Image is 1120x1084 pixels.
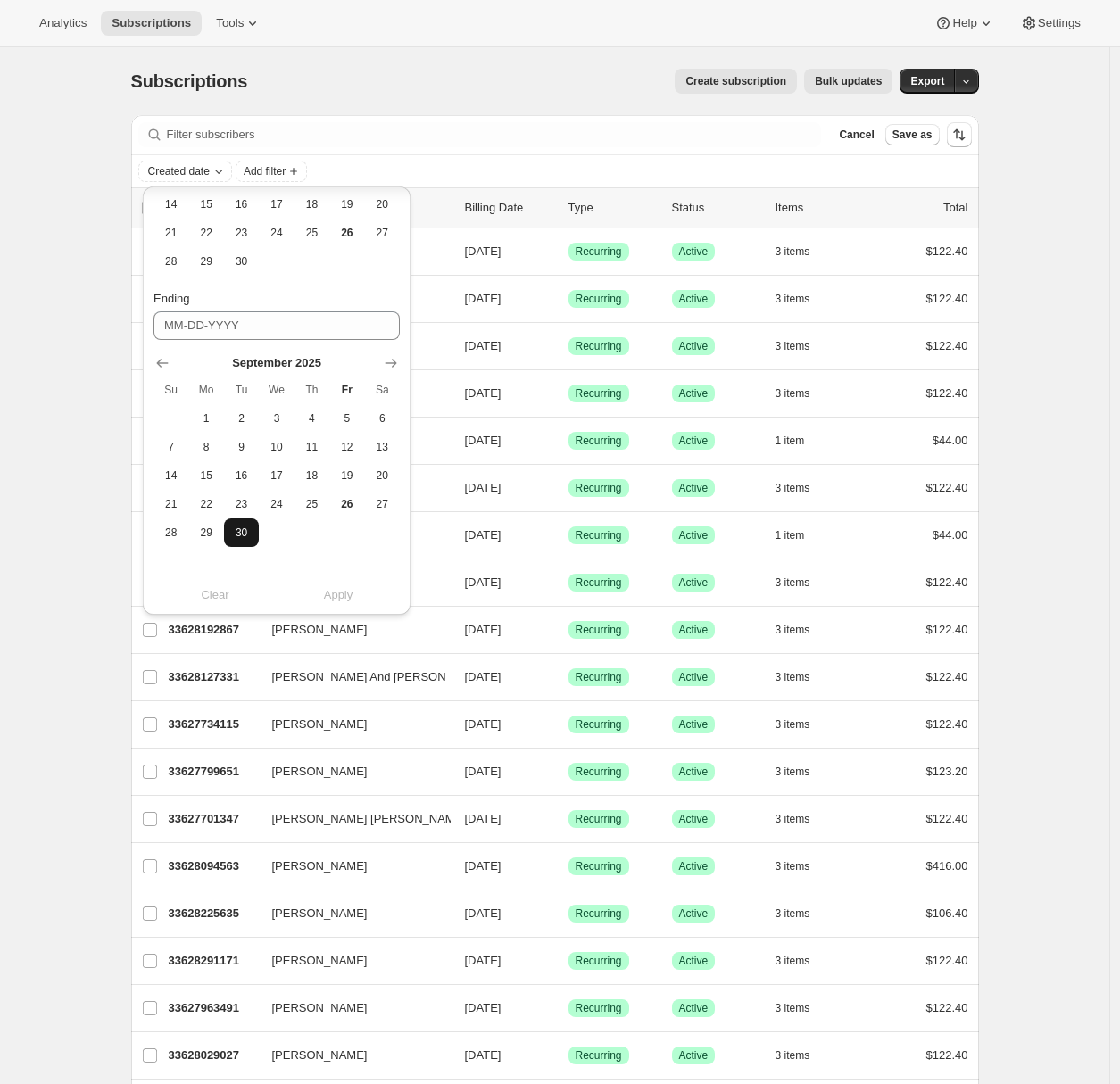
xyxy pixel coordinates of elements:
[776,239,830,264] button: 3 items
[679,623,709,637] span: Active
[153,247,188,276] button: Sunday September 28 2025
[195,383,216,397] span: Mo
[169,199,968,217] div: IDCustomerBilling DateTypeStatusItemsTotal
[465,765,502,778] span: [DATE]
[679,859,709,873] span: Active
[675,69,797,94] button: Create subscription
[302,468,322,483] span: 18
[365,376,400,404] th: Saturday
[224,433,259,461] button: Tuesday September 9 2025
[261,1041,440,1070] button: [PERSON_NAME]
[261,805,440,833] button: [PERSON_NAME] [PERSON_NAME]
[679,244,709,259] span: Active
[139,161,231,181] button: Created date
[259,404,294,433] button: Wednesday September 3 2025
[465,528,502,542] span: [DATE]
[169,807,968,832] div: 33627701347[PERSON_NAME] [PERSON_NAME][DATE]SuccessRecurringSuccessActive3 items$122.40
[295,461,329,490] button: Thursday September 18 2025
[885,124,940,145] button: Save as
[195,440,216,454] span: 8
[39,16,87,30] span: Analytics
[188,219,223,247] button: Monday September 22 2025
[266,468,286,483] span: 17
[900,69,955,94] button: Export
[231,525,252,540] span: 30
[261,710,440,739] button: [PERSON_NAME]
[329,219,364,247] button: Today Friday September 26 2025
[576,575,622,590] span: Recurring
[169,901,968,926] div: 33628225635[PERSON_NAME][DATE]SuccessRecurringSuccessActive3 items$106.40
[195,254,216,269] span: 29
[272,905,368,923] span: [PERSON_NAME]
[576,292,622,306] span: Recurring
[776,570,830,595] button: 3 items
[195,468,216,483] span: 15
[224,376,259,404] th: Tuesday
[776,906,810,921] span: 3 items
[169,668,258,686] p: 33628127331
[365,219,400,247] button: Saturday September 27 2025
[465,859,502,873] span: [DATE]
[266,197,286,211] span: 17
[679,339,709,353] span: Active
[926,670,968,683] span: $122.40
[576,717,622,732] span: Recurring
[224,247,259,276] button: Tuesday September 30 2025
[372,440,393,454] span: 13
[576,954,622,968] span: Recurring
[167,122,822,147] input: Filter subscribers
[933,528,968,542] span: $44.00
[465,670,502,683] span: [DATE]
[465,386,502,400] span: [DATE]
[576,623,622,637] span: Recurring
[576,670,622,684] span: Recurring
[568,199,658,217] div: Type
[261,852,440,881] button: [PERSON_NAME]
[576,434,622,448] span: Recurring
[776,428,825,453] button: 1 item
[261,947,440,975] button: [PERSON_NAME]
[776,334,830,359] button: 3 items
[776,1043,830,1068] button: 3 items
[161,383,181,397] span: Su
[465,292,502,305] span: [DATE]
[169,239,968,264] div: 33626587235[PERSON_NAME][DATE]SuccessRecurringSuccessActive3 items$122.40
[148,164,210,178] span: Created date
[161,525,181,540] span: 28
[576,1048,622,1063] span: Recurring
[272,716,368,733] span: [PERSON_NAME]
[295,490,329,518] button: Thursday September 25 2025
[169,621,258,639] p: 33628192867
[776,996,830,1021] button: 3 items
[329,461,364,490] button: Friday September 19 2025
[261,899,440,928] button: [PERSON_NAME]
[776,670,810,684] span: 3 items
[244,164,286,178] span: Add filter
[169,1047,258,1064] p: 33628029027
[266,440,286,454] span: 10
[169,999,258,1017] p: 33627963491
[231,226,252,240] span: 23
[231,497,252,511] span: 23
[169,759,968,784] div: 33627799651[PERSON_NAME][DATE]SuccessRecurringSuccessActive3 items$123.20
[804,69,892,94] button: Bulk updates
[169,617,968,642] div: 33628192867[PERSON_NAME][DATE]SuccessRecurringSuccessActive3 items$122.40
[776,717,810,732] span: 3 items
[892,128,933,142] span: Save as
[926,765,968,778] span: $123.20
[131,71,248,91] span: Subscriptions
[465,906,502,920] span: [DATE]
[926,386,968,400] span: $122.40
[302,226,322,240] span: 25
[776,292,810,306] span: 3 items
[926,481,968,494] span: $122.40
[776,476,830,501] button: 3 items
[776,1048,810,1063] span: 3 items
[169,570,968,595] div: 33627635811[PERSON_NAME][DATE]SuccessRecurringSuccessActive3 items$122.40
[1038,16,1081,30] span: Settings
[295,404,329,433] button: Thursday September 4 2025
[153,490,188,518] button: Sunday September 21 2025
[188,376,223,404] th: Monday
[926,623,968,636] span: $122.40
[933,434,968,447] span: $44.00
